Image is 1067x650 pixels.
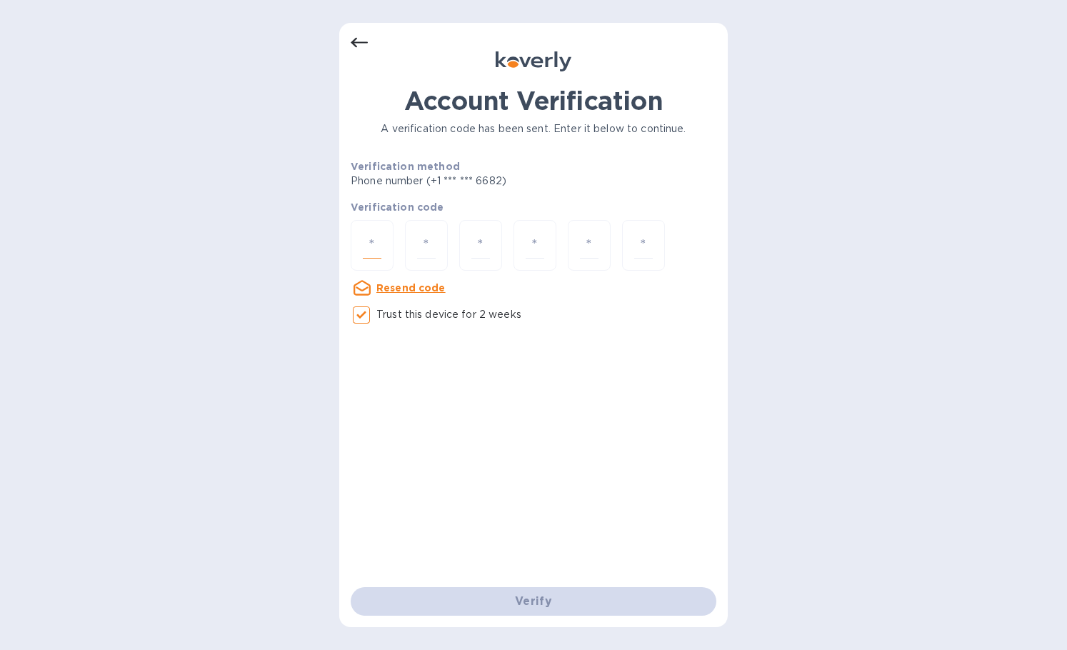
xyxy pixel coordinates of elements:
p: Phone number (+1 *** *** 6682) [351,174,616,189]
p: A verification code has been sent. Enter it below to continue. [351,121,716,136]
p: Verification code [351,200,716,214]
u: Resend code [376,282,446,294]
h1: Account Verification [351,86,716,116]
p: Trust this device for 2 weeks [376,307,521,322]
b: Verification method [351,161,460,172]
